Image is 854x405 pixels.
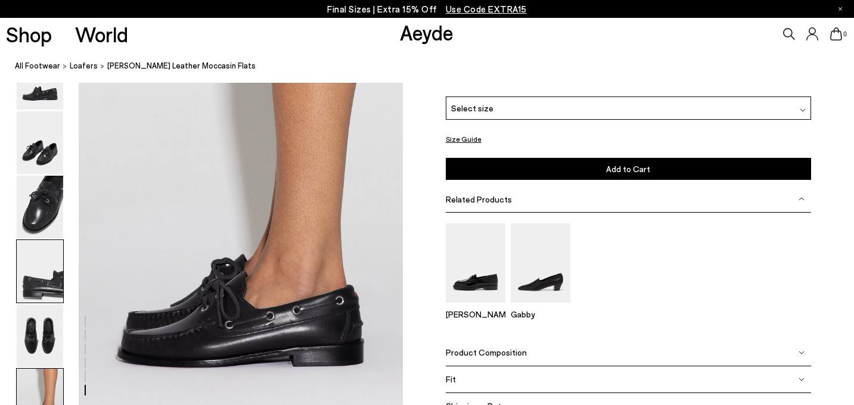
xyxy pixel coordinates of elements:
span: Fit [446,375,456,385]
a: Leon Loafers [PERSON_NAME] [446,294,505,319]
button: Size Guide [446,132,482,147]
span: 0 [842,31,848,38]
img: svg%3E [800,107,806,113]
span: Add to Cart [606,164,650,174]
img: Harris Leather Moccasin Flats - Image 2 [17,112,63,175]
img: Harris Leather Moccasin Flats - Image 3 [17,176,63,238]
a: All Footwear [15,60,60,72]
a: Aeyde [400,20,454,45]
span: Loafers [70,61,98,70]
img: svg%3E [799,376,805,382]
img: svg%3E [799,350,805,356]
span: Select size [451,102,493,114]
button: Add to Cart [446,158,812,180]
img: Harris Leather Moccasin Flats - Image 4 [17,240,63,303]
p: Final Sizes | Extra 15% Off [327,2,527,17]
img: svg%3E [799,196,805,202]
img: Gabby Almond-Toe Loafers [511,223,570,303]
span: Navigate to /collections/ss25-final-sizes [446,4,527,14]
p: Gabby [511,309,570,319]
span: Related Products [446,194,512,204]
img: Harris Leather Moccasin Flats - Image 5 [17,304,63,367]
a: Gabby Almond-Toe Loafers Gabby [511,294,570,319]
span: [PERSON_NAME] Leather Moccasin Flats [107,60,256,72]
img: Leon Loafers [446,223,505,303]
p: [PERSON_NAME] [446,309,505,319]
span: Product Composition [446,348,527,358]
a: 0 [830,27,842,40]
a: World [75,24,128,45]
a: Loafers [70,60,98,72]
nav: breadcrumb [15,50,854,83]
a: Shop [6,24,52,45]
